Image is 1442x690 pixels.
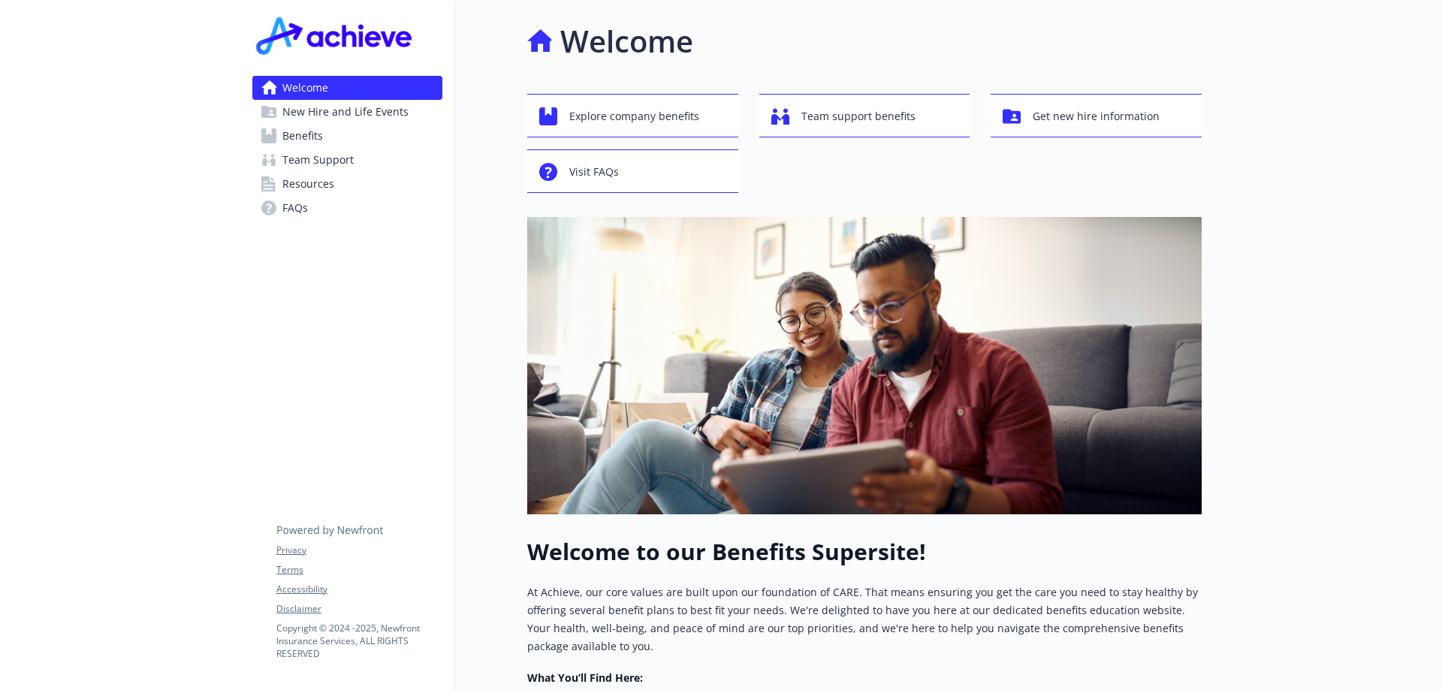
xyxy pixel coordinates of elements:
span: Welcome [282,76,328,100]
span: Benefits [282,124,323,148]
img: overview page banner [527,217,1202,514]
a: Terms [276,563,442,577]
span: Get new hire information [1033,102,1160,131]
a: Resources [252,172,442,196]
p: Copyright © 2024 - 2025 , Newfront Insurance Services, ALL RIGHTS RESERVED [276,622,442,660]
a: Team Support [252,148,442,172]
span: Team support benefits [801,102,916,131]
a: Welcome [252,76,442,100]
span: Resources [282,172,334,196]
span: FAQs [282,196,308,220]
a: FAQs [252,196,442,220]
p: At Achieve, our core values are built upon our foundation of CARE. That means ensuring you get th... [527,583,1202,655]
span: Team Support [282,148,354,172]
a: Privacy [276,544,442,557]
strong: What You’ll Find Here: [527,670,643,685]
button: Explore company benefits [527,94,738,137]
h1: Welcome [560,19,693,64]
a: Disclaimer [276,602,442,616]
span: Explore company benefits [569,102,699,131]
a: New Hire and Life Events [252,100,442,124]
span: Visit FAQs [569,158,619,186]
a: Accessibility [276,583,442,596]
h1: Welcome to our Benefits Supersite! [527,538,1202,565]
span: New Hire and Life Events [282,100,409,124]
button: Get new hire information [991,94,1202,137]
a: Benefits [252,124,442,148]
button: Visit FAQs [527,149,738,193]
button: Team support benefits [759,94,970,137]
